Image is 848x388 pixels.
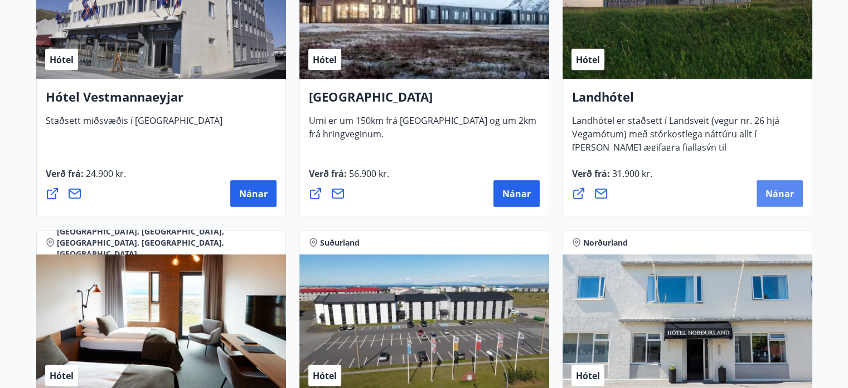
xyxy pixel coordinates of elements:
span: Verð frá : [572,167,652,189]
span: [GEOGRAPHIC_DATA], [GEOGRAPHIC_DATA], [GEOGRAPHIC_DATA], [GEOGRAPHIC_DATA], [GEOGRAPHIC_DATA] [57,226,277,260]
span: Nánar [502,188,531,200]
span: Staðsett miðsvæðis í [GEOGRAPHIC_DATA] [46,114,222,136]
span: Hótel [576,54,600,66]
h4: Hótel Vestmannaeyjar [46,88,277,114]
span: Norðurland [583,237,628,248]
span: Nánar [239,188,268,200]
button: Nánar [757,180,803,207]
span: 24.900 kr. [84,167,126,180]
h4: Landhótel [572,88,803,114]
span: Hótel [50,54,74,66]
span: 31.900 kr. [610,167,652,180]
span: Hótel [50,370,74,382]
button: Nánar [493,180,540,207]
span: Hótel [313,370,337,382]
span: 56.900 kr. [347,167,389,180]
h4: [GEOGRAPHIC_DATA] [309,88,540,114]
span: Suðurland [320,237,360,248]
span: Verð frá : [309,167,389,189]
button: Nánar [230,180,277,207]
span: Nánar [765,188,794,200]
span: Hótel [313,54,337,66]
span: Hótel [576,370,600,382]
span: Landhótel er staðsett í Landsveit (vegur nr. 26 hjá Vegamótum) með stórkostlega náttúru allt í [P... [572,114,779,189]
span: Umi er um 150km frá [GEOGRAPHIC_DATA] og um 2km frá hringveginum. [309,114,536,149]
span: Verð frá : [46,167,126,189]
